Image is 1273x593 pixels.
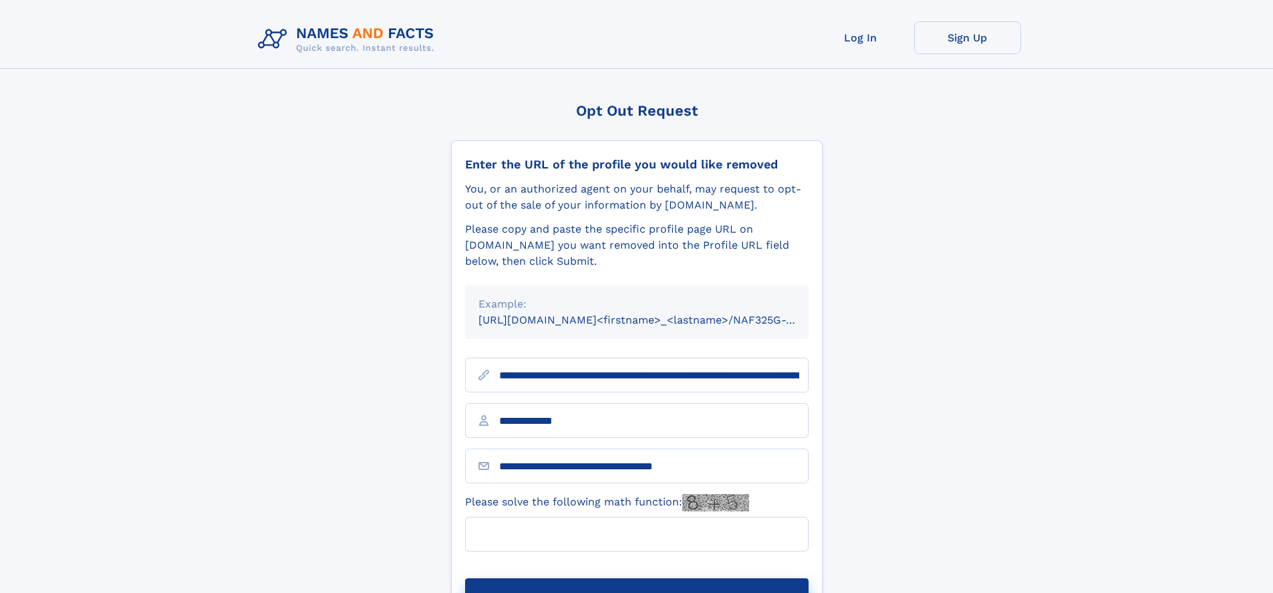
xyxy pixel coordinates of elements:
[253,21,445,57] img: Logo Names and Facts
[807,21,914,54] a: Log In
[451,102,823,119] div: Opt Out Request
[465,181,809,213] div: You, or an authorized agent on your behalf, may request to opt-out of the sale of your informatio...
[478,296,795,312] div: Example:
[465,494,749,511] label: Please solve the following math function:
[478,314,834,326] small: [URL][DOMAIN_NAME]<firstname>_<lastname>/NAF325G-xxxxxxxx
[914,21,1021,54] a: Sign Up
[465,157,809,172] div: Enter the URL of the profile you would like removed
[465,221,809,269] div: Please copy and paste the specific profile page URL on [DOMAIN_NAME] you want removed into the Pr...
